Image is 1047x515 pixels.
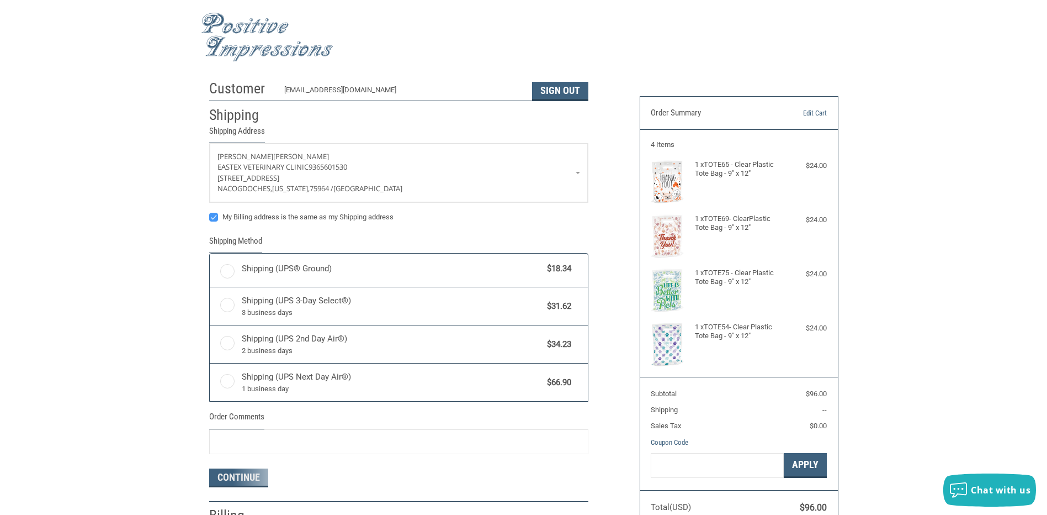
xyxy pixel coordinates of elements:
span: $66.90 [542,376,572,389]
span: Shipping (UPS Next Day Air®) [242,371,542,394]
h4: 1 x TOTE69- ClearPlastic Tote Bag - 9" x 12" [695,214,780,233]
span: [GEOGRAPHIC_DATA] [333,183,402,193]
span: [STREET_ADDRESS] [217,173,279,183]
legend: Order Comments [209,411,264,429]
span: Shipping (UPS® Ground) [242,262,542,275]
h3: Order Summary [651,108,770,119]
span: 9365601530 [309,162,347,172]
span: $96.00 [800,502,827,513]
span: 75964 / [310,183,333,193]
span: Total (USD) [651,502,691,512]
legend: Shipping Method [209,235,262,253]
div: $24.00 [783,160,827,171]
legend: Shipping Address [209,125,265,143]
span: Sales Tax [651,422,681,430]
div: [EMAIL_ADDRESS][DOMAIN_NAME] [284,85,521,101]
h2: Customer [209,80,274,98]
h4: 1 x TOTE65 - Clear Plastic Tote Bag - 9" x 12" [695,160,780,178]
span: $31.62 [542,300,572,313]
span: $18.34 [542,262,572,275]
span: [PERSON_NAME] [217,151,273,161]
button: Sign Out [532,82,588,101]
img: Positive Impressions [201,13,333,62]
span: $96.00 [806,390,827,398]
h3: 4 Items [651,140,827,149]
button: Chat with us [943,474,1036,507]
span: 3 business days [242,307,542,318]
input: Gift Certificate or Coupon Code [651,453,784,478]
span: EASTEX VETERINARY CLINIC [217,162,309,172]
h4: 1 x TOTE75 - Clear Plastic Tote Bag - 9" x 12" [695,269,780,287]
div: $24.00 [783,269,827,280]
span: NACOGDOCHES, [217,183,272,193]
span: Shipping (UPS 2nd Day Air®) [242,333,542,356]
span: $34.23 [542,338,572,351]
span: Shipping [651,406,678,414]
h2: Shipping [209,106,274,124]
a: Enter or select a different address [210,144,588,202]
button: Continue [209,469,268,487]
h4: 1 x TOTE54- Clear Plastic Tote Bag - 9" x 12" [695,323,780,341]
span: [PERSON_NAME] [273,151,329,161]
a: Edit Cart [770,108,827,119]
span: Chat with us [971,484,1030,496]
button: Apply [784,453,827,478]
span: Shipping (UPS 3-Day Select®) [242,295,542,318]
div: $24.00 [783,214,827,225]
span: $0.00 [810,422,827,430]
a: Coupon Code [651,438,688,446]
span: -- [822,406,827,414]
span: 1 business day [242,383,542,395]
span: Subtotal [651,390,677,398]
label: My Billing address is the same as my Shipping address [209,213,588,222]
div: $24.00 [783,323,827,334]
span: [US_STATE], [272,183,310,193]
span: 2 business days [242,345,542,356]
